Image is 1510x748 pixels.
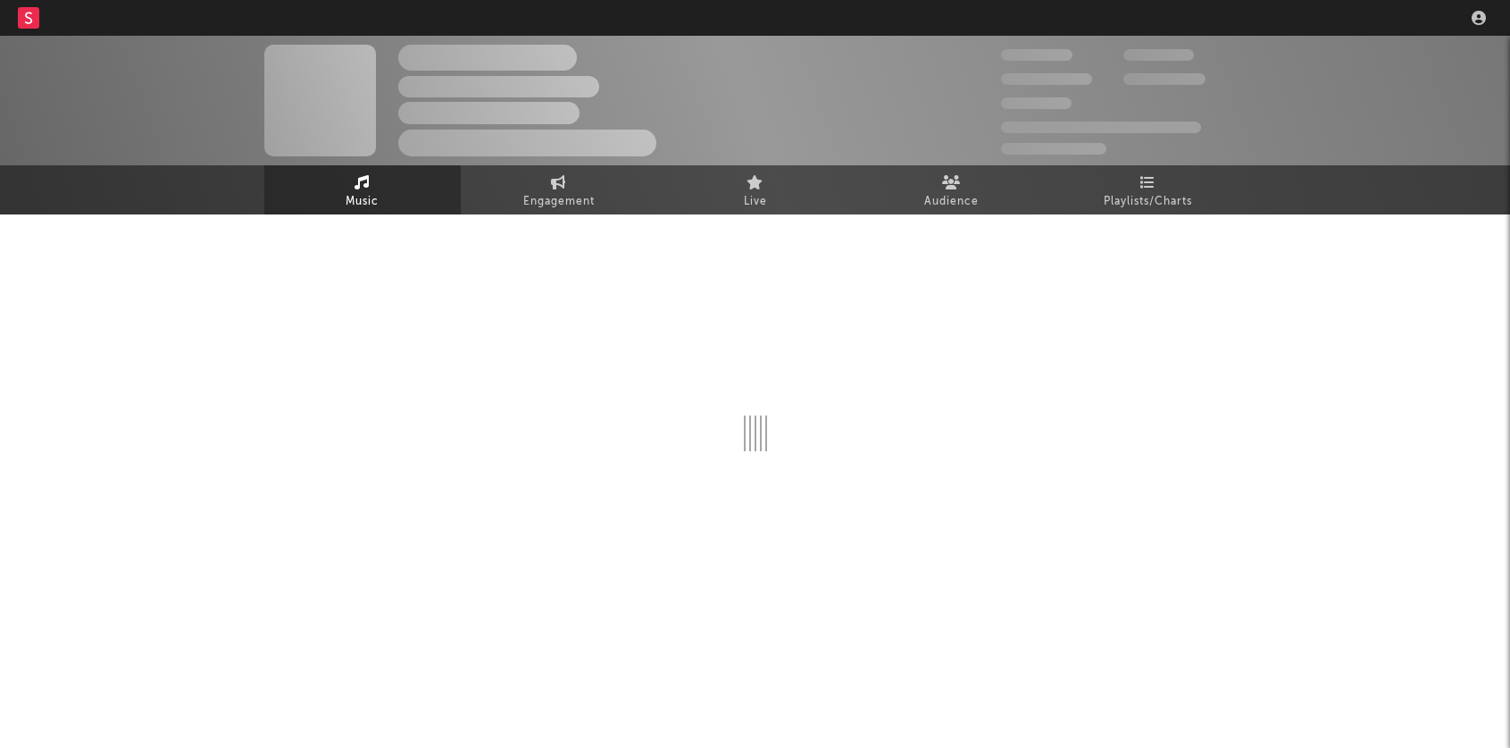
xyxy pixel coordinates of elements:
[1050,165,1247,214] a: Playlists/Charts
[854,165,1050,214] a: Audience
[1001,73,1092,85] span: 50,000,000
[924,191,979,213] span: Audience
[1104,191,1192,213] span: Playlists/Charts
[1123,73,1205,85] span: 1,000,000
[523,191,595,213] span: Engagement
[657,165,854,214] a: Live
[744,191,767,213] span: Live
[1001,143,1106,155] span: Jump Score: 85.0
[1001,122,1201,133] span: 50,000,000 Monthly Listeners
[264,165,461,214] a: Music
[1001,49,1072,61] span: 300,000
[1001,97,1072,109] span: 100,000
[461,165,657,214] a: Engagement
[346,191,379,213] span: Music
[1123,49,1194,61] span: 100,000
